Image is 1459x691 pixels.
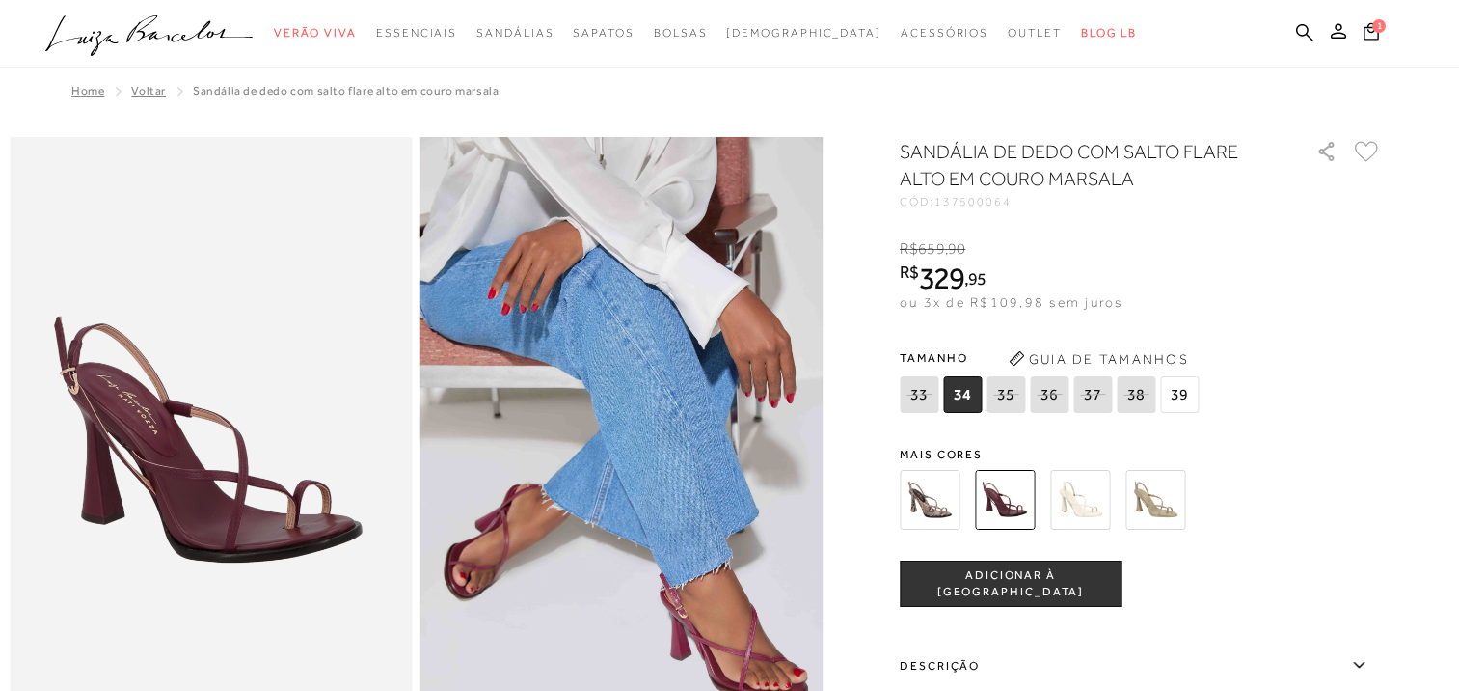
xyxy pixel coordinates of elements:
[726,15,881,51] a: noSubCategoriesText
[943,376,982,413] span: 34
[1160,376,1199,413] span: 39
[1050,470,1110,530] img: SANDÁLIA DE DEDO COM SALTO FLARE ALTO EM COURO OFF WHITE
[1372,19,1386,33] span: 1
[919,261,964,295] span: 329
[274,15,357,51] a: noSubCategoriesText
[901,26,988,40] span: Acessórios
[573,15,634,51] a: noSubCategoriesText
[900,449,1382,460] span: Mais cores
[654,26,708,40] span: Bolsas
[654,15,708,51] a: noSubCategoriesText
[900,344,1203,373] span: Tamanho
[573,26,634,40] span: Sapatos
[1358,21,1385,47] button: 1
[1125,470,1185,530] img: SANDÁLIA DE DEDO COM SALTO FLARE ALTO EM COURO VERDE ALOE VERA
[193,84,499,97] span: SANDÁLIA DE DEDO COM SALTO FLARE ALTO EM COURO MARSALA
[1073,376,1112,413] span: 37
[900,294,1122,310] span: ou 3x de R$109,98 sem juros
[934,195,1012,208] span: 137500064
[968,268,986,289] span: 95
[900,138,1261,192] h1: SANDÁLIA DE DEDO COM SALTO FLARE ALTO EM COURO MARSALA
[900,376,938,413] span: 33
[71,84,104,97] a: Home
[476,15,554,51] a: noSubCategoriesText
[900,196,1285,207] div: CÓD:
[476,26,554,40] span: Sandálias
[131,84,166,97] a: Voltar
[900,240,918,258] i: R$
[1008,15,1062,51] a: noSubCategoriesText
[900,561,1121,607] button: ADICIONAR À [GEOGRAPHIC_DATA]
[1008,26,1062,40] span: Outlet
[376,26,457,40] span: Essenciais
[900,470,959,530] img: SANDÁLIA DE DEDO COM SALTO FLARE ALTO EM COBRA BEGE
[964,270,986,288] i: ,
[918,240,944,258] span: 659
[901,15,988,51] a: noSubCategoriesText
[1030,376,1068,413] span: 36
[1117,376,1155,413] span: 38
[948,240,965,258] span: 90
[1081,26,1137,40] span: BLOG LB
[986,376,1025,413] span: 35
[1081,15,1137,51] a: BLOG LB
[376,15,457,51] a: noSubCategoriesText
[901,567,1121,601] span: ADICIONAR À [GEOGRAPHIC_DATA]
[900,263,919,281] i: R$
[945,240,966,258] i: ,
[274,26,357,40] span: Verão Viva
[726,26,881,40] span: [DEMOGRAPHIC_DATA]
[1002,344,1195,374] button: Guia de Tamanhos
[975,470,1035,530] img: SANDÁLIA DE DEDO COM SALTO FLARE ALTO EM COURO MARSALA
